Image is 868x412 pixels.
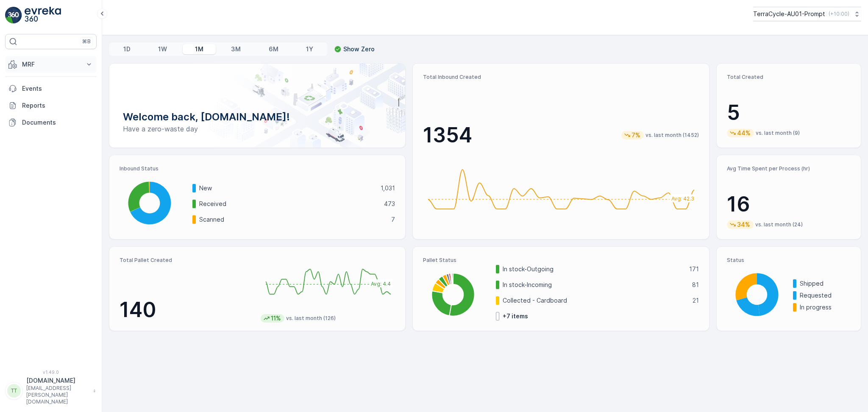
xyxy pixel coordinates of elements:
[692,281,699,289] p: 81
[123,45,131,53] p: 1D
[22,60,80,69] p: MRF
[503,312,528,320] p: + 7 items
[5,370,97,375] span: v 1.49.0
[123,110,392,124] p: Welcome back, [DOMAIN_NAME]!
[829,11,849,17] p: ( +10:00 )
[503,281,686,289] p: In stock-Incoming
[736,129,751,137] p: 44%
[800,279,851,288] p: Shipped
[503,296,687,305] p: Collected - Cardboard
[381,184,395,192] p: 1,031
[423,74,698,81] p: Total Inbound Created
[195,45,203,53] p: 1M
[5,7,22,24] img: logo
[755,221,803,228] p: vs. last month (24)
[120,165,395,172] p: Inbound Status
[800,291,851,300] p: Requested
[26,385,89,405] p: [EMAIL_ADDRESS][PERSON_NAME][DOMAIN_NAME]
[5,56,97,73] button: MRF
[22,101,93,110] p: Reports
[727,192,851,217] p: 16
[306,45,313,53] p: 1Y
[22,118,93,127] p: Documents
[158,45,167,53] p: 1W
[199,200,378,208] p: Received
[727,100,851,125] p: 5
[753,7,861,21] button: TerraCycle-AU01-Prompt(+10:00)
[645,132,699,139] p: vs. last month (1452)
[727,257,851,264] p: Status
[689,265,699,273] p: 171
[693,296,699,305] p: 21
[423,257,698,264] p: Pallet Status
[727,165,851,172] p: Avg Time Spent per Process (hr)
[631,131,641,139] p: 7%
[343,45,375,53] p: Show Zero
[120,297,254,323] p: 140
[503,265,683,273] p: In stock-Outgoing
[7,384,21,398] div: TT
[269,45,278,53] p: 6M
[199,184,375,192] p: New
[120,257,254,264] p: Total Pallet Created
[231,45,241,53] p: 3M
[5,114,97,131] a: Documents
[123,124,392,134] p: Have a zero-waste day
[5,376,97,405] button: TT[DOMAIN_NAME][EMAIL_ADDRESS][PERSON_NAME][DOMAIN_NAME]
[22,84,93,93] p: Events
[270,314,282,323] p: 11%
[727,74,851,81] p: Total Created
[753,10,825,18] p: TerraCycle-AU01-Prompt
[286,315,336,322] p: vs. last month (126)
[800,303,851,312] p: In progress
[736,220,751,229] p: 34%
[5,80,97,97] a: Events
[26,376,89,385] p: [DOMAIN_NAME]
[5,97,97,114] a: Reports
[384,200,395,208] p: 473
[391,215,395,224] p: 7
[199,215,386,224] p: Scanned
[25,7,61,24] img: logo_light-DOdMpM7g.png
[756,130,800,136] p: vs. last month (9)
[82,38,91,45] p: ⌘B
[423,122,472,148] p: 1354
